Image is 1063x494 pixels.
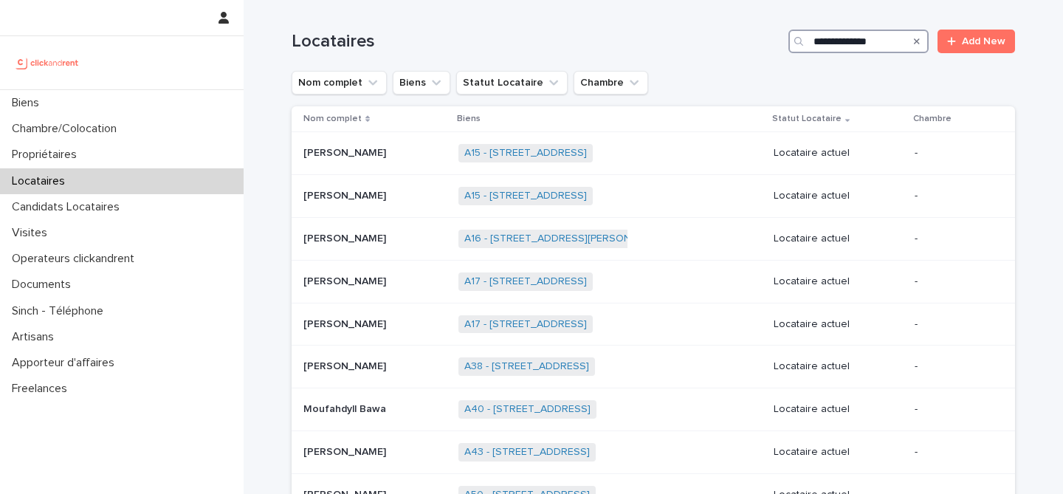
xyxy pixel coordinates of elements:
p: Nom complet [303,111,362,127]
p: [PERSON_NAME] [303,144,389,159]
p: Chambre [913,111,952,127]
p: Biens [457,111,481,127]
p: - [915,147,991,159]
p: Artisans [6,330,66,344]
p: Propriétaires [6,148,89,162]
tr: [PERSON_NAME][PERSON_NAME] A16 - [STREET_ADDRESS][PERSON_NAME] Locataire actuel- [292,217,1015,260]
p: Moufahdyll Bawa [303,400,389,416]
p: Locataire actuel [774,318,903,331]
p: Candidats Locataires [6,200,131,214]
a: A17 - [STREET_ADDRESS] [464,318,587,331]
button: Nom complet [292,71,387,95]
p: [PERSON_NAME] [303,315,389,331]
p: Locataire actuel [774,403,903,416]
p: Locataire actuel [774,233,903,245]
p: [PERSON_NAME] [303,272,389,288]
a: Add New [938,30,1015,53]
tr: [PERSON_NAME][PERSON_NAME] A38 - [STREET_ADDRESS] Locataire actuel- [292,346,1015,388]
p: Statut Locataire [772,111,842,127]
p: - [915,233,991,245]
p: - [915,275,991,288]
h1: Locataires [292,31,782,52]
p: Locataire actuel [774,190,903,202]
p: [PERSON_NAME] [303,357,389,373]
button: Biens [393,71,450,95]
p: [PERSON_NAME] [303,443,389,459]
p: - [915,446,991,459]
a: A38 - [STREET_ADDRESS] [464,360,589,373]
tr: [PERSON_NAME][PERSON_NAME] A17 - [STREET_ADDRESS] Locataire actuel- [292,303,1015,346]
p: Sinch - Téléphone [6,304,115,318]
p: - [915,360,991,373]
p: Apporteur d'affaires [6,356,126,370]
tr: [PERSON_NAME][PERSON_NAME] A43 - [STREET_ADDRESS] Locataire actuel- [292,430,1015,473]
p: Visites [6,226,59,240]
a: A17 - [STREET_ADDRESS] [464,275,587,288]
p: [PERSON_NAME] [303,187,389,202]
p: Locataire actuel [774,147,903,159]
p: - [915,190,991,202]
p: Chambre/Colocation [6,122,128,136]
tr: [PERSON_NAME][PERSON_NAME] A15 - [STREET_ADDRESS] Locataire actuel- [292,132,1015,175]
p: Freelances [6,382,79,396]
input: Search [788,30,929,53]
a: A40 - [STREET_ADDRESS] [464,403,591,416]
p: Locataires [6,174,77,188]
tr: [PERSON_NAME][PERSON_NAME] A17 - [STREET_ADDRESS] Locataire actuel- [292,260,1015,303]
img: UCB0brd3T0yccxBKYDjQ [12,48,83,78]
p: Operateurs clickandrent [6,252,146,266]
span: Add New [962,36,1005,47]
button: Chambre [574,71,648,95]
a: A16 - [STREET_ADDRESS][PERSON_NAME] [464,233,668,245]
a: A15 - [STREET_ADDRESS] [464,147,587,159]
tr: Moufahdyll BawaMoufahdyll Bawa A40 - [STREET_ADDRESS] Locataire actuel- [292,388,1015,431]
a: A15 - [STREET_ADDRESS] [464,190,587,202]
p: Documents [6,278,83,292]
tr: [PERSON_NAME][PERSON_NAME] A15 - [STREET_ADDRESS] Locataire actuel- [292,175,1015,218]
p: [PERSON_NAME] [303,230,389,245]
p: - [915,403,991,416]
p: Biens [6,96,51,110]
button: Statut Locataire [456,71,568,95]
p: - [915,318,991,331]
p: Locataire actuel [774,360,903,373]
p: Locataire actuel [774,446,903,459]
p: Locataire actuel [774,275,903,288]
a: A43 - [STREET_ADDRESS] [464,446,590,459]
